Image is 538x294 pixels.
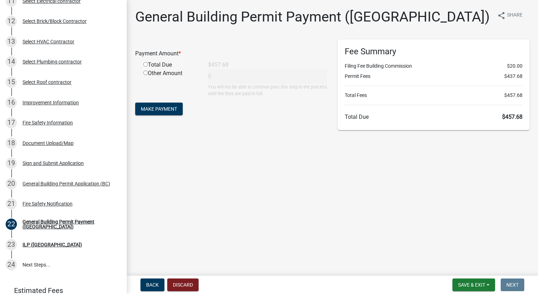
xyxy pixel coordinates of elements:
div: 19 [6,158,17,169]
div: Improvement Information [23,100,79,105]
div: 12 [6,16,17,27]
span: $437.68 [504,73,523,80]
span: Share [507,11,523,20]
div: 23 [6,239,17,250]
div: Total Due [138,61,203,69]
li: Filing Fee Building Commission [345,62,523,70]
div: 13 [6,36,17,47]
button: Back [140,278,164,291]
div: Fire Safety Information [23,120,73,125]
div: 24 [6,259,17,270]
div: Select Roof contractor [23,80,71,85]
div: 21 [6,198,17,209]
div: Select Brick/Block Contractor [23,19,87,24]
div: 18 [6,137,17,149]
div: Other Amount [138,69,203,97]
button: Discard [167,278,199,291]
button: Next [501,278,524,291]
div: 17 [6,117,17,128]
div: ILP ([GEOGRAPHIC_DATA]) [23,242,82,247]
div: Select HVAC Contractor [23,39,74,44]
h1: General Building Permit Payment ([GEOGRAPHIC_DATA]) [135,8,490,25]
i: share [497,11,506,20]
div: Document Upload/Map [23,141,74,146]
span: $457.68 [502,114,523,120]
li: Total Fees [345,92,523,99]
span: Back [146,282,159,288]
div: 20 [6,178,17,189]
div: 22 [6,219,17,230]
div: General Building Permit Application (BC) [23,181,110,186]
span: $457.68 [504,92,523,99]
button: Make Payment [135,103,183,115]
div: General Building Permit Payment ([GEOGRAPHIC_DATA]) [23,219,115,229]
li: Permit Fees [345,73,523,80]
div: Payment Amount [130,49,332,58]
button: shareShare [492,8,528,22]
div: 15 [6,76,17,88]
span: Save & Exit [458,282,485,288]
span: Make Payment [141,106,177,112]
span: $20.00 [507,62,523,70]
div: 16 [6,97,17,108]
div: Sign and Submit Application [23,161,84,166]
button: Save & Exit [452,278,495,291]
h6: Total Due [345,114,523,120]
h6: Fee Summary [345,47,523,57]
div: 14 [6,56,17,67]
span: Next [506,282,519,288]
div: Fire Safety Notification [23,201,73,206]
div: Select Plumbing contractor [23,59,82,64]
